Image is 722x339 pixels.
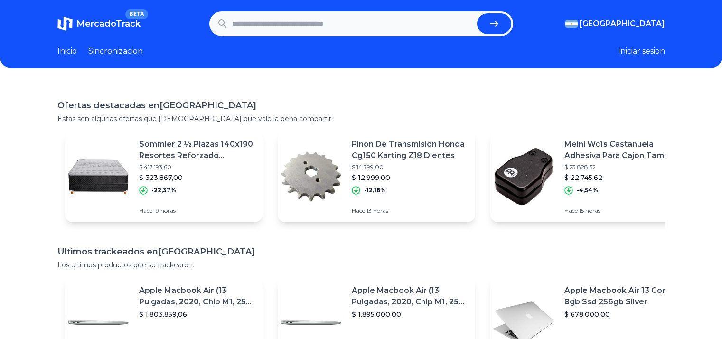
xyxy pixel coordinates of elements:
h1: Ultimos trackeados en [GEOGRAPHIC_DATA] [57,245,665,258]
a: Inicio [57,46,77,57]
p: Estas son algunas ofertas que [DEMOGRAPHIC_DATA] que vale la pena compartir. [57,114,665,123]
p: Apple Macbook Air (13 Pulgadas, 2020, Chip M1, 256 Gb De Ssd, 8 Gb De Ram) - Plata [139,285,255,308]
span: MercadoTrack [76,19,141,29]
span: BETA [125,9,148,19]
p: Hace 13 horas [352,207,468,215]
p: $ 23.828,52 [564,163,680,171]
a: Featured imageMeinl Wc1s Castañuela Adhesiva Para Cajon Tamaño Chico$ 23.828,52$ 22.745,62-4,54%H... [490,131,688,222]
p: $ 22.745,62 [564,173,680,182]
p: $ 1.803.859,06 [139,310,255,319]
p: Meinl Wc1s Castañuela Adhesiva Para Cajon Tamaño Chico [564,139,680,161]
img: Featured image [65,143,131,210]
p: -22,37% [151,187,176,194]
img: Argentina [565,20,578,28]
p: Apple Macbook Air (13 Pulgadas, 2020, Chip M1, 256 Gb De Ssd, 8 Gb De Ram) - Plata [352,285,468,308]
p: $ 14.799,00 [352,163,468,171]
p: -4,54% [577,187,598,194]
p: $ 678.000,00 [564,310,680,319]
img: MercadoTrack [57,16,73,31]
a: MercadoTrackBETA [57,16,141,31]
p: Apple Macbook Air 13 Core I5 8gb Ssd 256gb Silver [564,285,680,308]
p: Hace 19 horas [139,207,255,215]
h1: Ofertas destacadas en [GEOGRAPHIC_DATA] [57,99,665,112]
a: Featured imageSommier 2 ½ Plazas 140x190 Resortes Reforzado [PERSON_NAME][MEDICAL_DATA]$ 417.193,... [65,131,263,222]
p: Sommier 2 ½ Plazas 140x190 Resortes Reforzado [PERSON_NAME][MEDICAL_DATA] [139,139,255,161]
p: Los ultimos productos que se trackearon. [57,260,665,270]
p: $ 12.999,00 [352,173,468,182]
button: Iniciar sesion [618,46,665,57]
img: Featured image [278,143,344,210]
img: Featured image [490,143,557,210]
p: -12,16% [364,187,386,194]
p: Piñon De Transmision Honda Cg150 Karting Z18 Dientes [352,139,468,161]
a: Sincronizacion [88,46,143,57]
p: $ 1.895.000,00 [352,310,468,319]
p: $ 323.867,00 [139,173,255,182]
span: [GEOGRAPHIC_DATA] [580,18,665,29]
p: $ 417.193,60 [139,163,255,171]
a: Featured imagePiñon De Transmision Honda Cg150 Karting Z18 Dientes$ 14.799,00$ 12.999,00-12,16%Ha... [278,131,475,222]
p: Hace 15 horas [564,207,680,215]
button: [GEOGRAPHIC_DATA] [565,18,665,29]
